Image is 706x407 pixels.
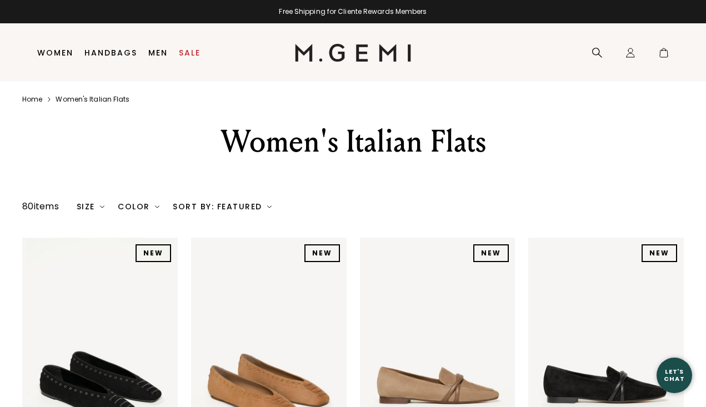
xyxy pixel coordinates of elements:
[267,204,272,209] img: chevron-down.svg
[136,244,171,262] div: NEW
[84,48,137,57] a: Handbags
[173,202,272,211] div: Sort By: Featured
[295,44,411,62] img: M.Gemi
[179,48,201,57] a: Sale
[22,95,42,104] a: Home
[642,244,677,262] div: NEW
[118,202,159,211] div: Color
[147,122,559,162] div: Women's Italian Flats
[22,200,59,213] div: 80 items
[657,368,692,382] div: Let's Chat
[100,204,104,209] img: chevron-down.svg
[77,202,105,211] div: Size
[148,48,168,57] a: Men
[473,244,509,262] div: NEW
[56,95,129,104] a: Women's italian flats
[155,204,159,209] img: chevron-down.svg
[304,244,340,262] div: NEW
[37,48,73,57] a: Women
